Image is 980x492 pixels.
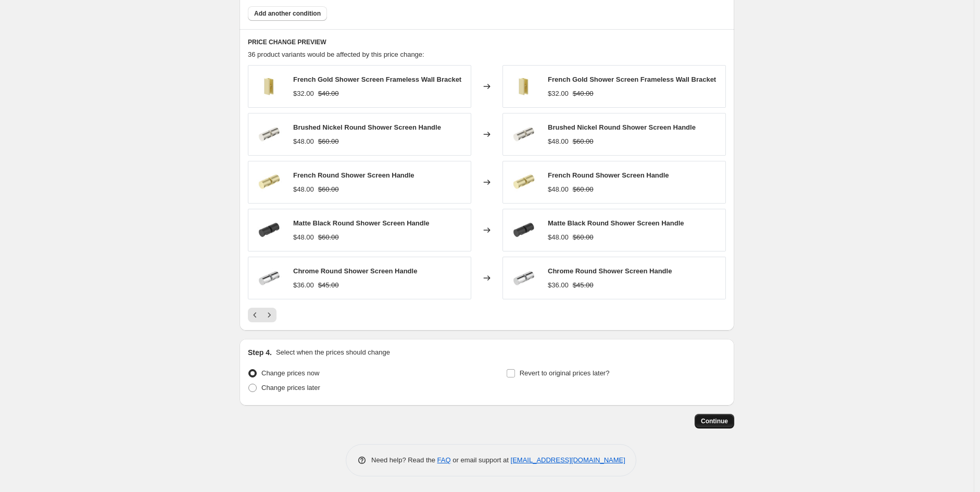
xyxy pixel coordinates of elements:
[293,219,430,227] span: Matte Black Round Shower Screen Handle
[248,347,272,358] h2: Step 4.
[293,171,414,179] span: French Round Shower Screen Handle
[701,417,728,425] span: Continue
[248,38,726,46] h6: PRICE CHANGE PREVIEW
[293,75,461,83] span: French Gold Shower Screen Frameless Wall Bracket
[548,123,696,131] span: Brushed Nickel Round Shower Screen Handle
[293,232,314,243] div: $48.00
[548,232,569,243] div: $48.00
[520,369,610,377] span: Revert to original prices later?
[318,184,339,195] strike: $60.00
[318,280,339,291] strike: $45.00
[293,280,314,291] div: $36.00
[254,9,321,18] span: Add another condition
[293,123,441,131] span: Brushed Nickel Round Shower Screen Handle
[254,215,285,246] img: RND-2834-3_black_80x.jpg
[573,136,594,147] strike: $60.00
[318,136,339,147] strike: $60.00
[573,89,594,99] strike: $40.00
[548,89,569,99] div: $32.00
[548,75,716,83] span: French Gold Shower Screen Frameless Wall Bracket
[573,184,594,195] strike: $60.00
[293,136,314,147] div: $48.00
[508,215,539,246] img: RND-2834-3_black_80x.jpg
[276,347,390,358] p: Select when the prices should change
[548,280,569,291] div: $36.00
[248,308,262,322] button: Previous
[573,280,594,291] strike: $45.00
[548,267,672,275] span: Chrome Round Shower Screen Handle
[254,71,285,102] img: BGP2-5025-3_80x.jpg
[451,456,511,464] span: or email support at
[293,184,314,195] div: $48.00
[248,51,424,58] span: 36 product variants would be affected by this price change:
[261,369,319,377] span: Change prices now
[508,71,539,102] img: BGP2-5025-3_80x.jpg
[293,267,417,275] span: Chrome Round Shower Screen Handle
[254,119,285,150] img: RND-2834-2_bn_80x.jpg
[548,171,669,179] span: French Round Shower Screen Handle
[262,308,277,322] button: Next
[508,262,539,294] img: RND-2834-1_vh_80x.jpg
[548,136,569,147] div: $48.00
[254,262,285,294] img: RND-2834-1_vh_80x.jpg
[248,6,327,21] button: Add another condition
[573,232,594,243] strike: $60.00
[548,219,684,227] span: Matte Black Round Shower Screen Handle
[261,384,320,392] span: Change prices later
[508,119,539,150] img: RND-2834-2_bn_80x.jpg
[508,167,539,198] img: RND-2834-4_80x.jpg
[548,184,569,195] div: $48.00
[695,414,734,428] button: Continue
[371,456,437,464] span: Need help? Read the
[293,89,314,99] div: $32.00
[318,89,339,99] strike: $40.00
[437,456,451,464] a: FAQ
[254,167,285,198] img: RND-2834-4_80x.jpg
[248,308,277,322] nav: Pagination
[511,456,625,464] a: [EMAIL_ADDRESS][DOMAIN_NAME]
[318,232,339,243] strike: $60.00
